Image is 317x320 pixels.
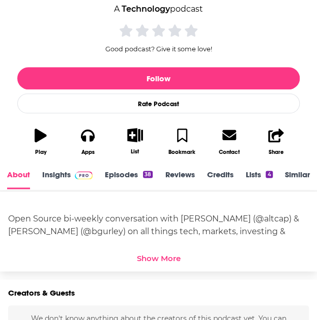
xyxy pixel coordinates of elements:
div: A podcast [114,3,203,16]
button: Apps [65,121,112,162]
a: Reviews [165,170,194,189]
div: Contact [219,148,239,155]
button: Bookmark [159,121,206,162]
div: Bookmark [168,149,195,155]
a: Credits [207,170,233,189]
a: InsightsPodchaser Pro [42,170,93,189]
button: Share [253,121,300,162]
a: Technology [122,4,170,14]
button: Follow [17,67,300,89]
div: List [131,148,139,155]
div: 4 [266,171,272,178]
div: Good podcast? Give it some love! [82,23,235,53]
a: Lists4 [245,170,272,189]
a: Similar [285,170,310,189]
img: Podchaser Pro [75,171,93,179]
a: About [7,170,30,189]
a: Episodes38 [105,170,153,189]
div: Rate Podcast [17,93,300,113]
div: Apps [81,149,95,155]
button: List [111,121,159,161]
span: Good podcast? Give it some love! [105,45,212,53]
div: Open Source bi-weekly conversation with [PERSON_NAME] (@altcap) & [PERSON_NAME] (@bgurley) on all... [8,212,309,250]
h2: Creators & Guests [8,287,75,297]
div: Share [269,149,284,155]
div: 38 [143,171,153,178]
button: Play [17,121,65,162]
div: Play [35,149,47,155]
a: Contact [206,121,253,162]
